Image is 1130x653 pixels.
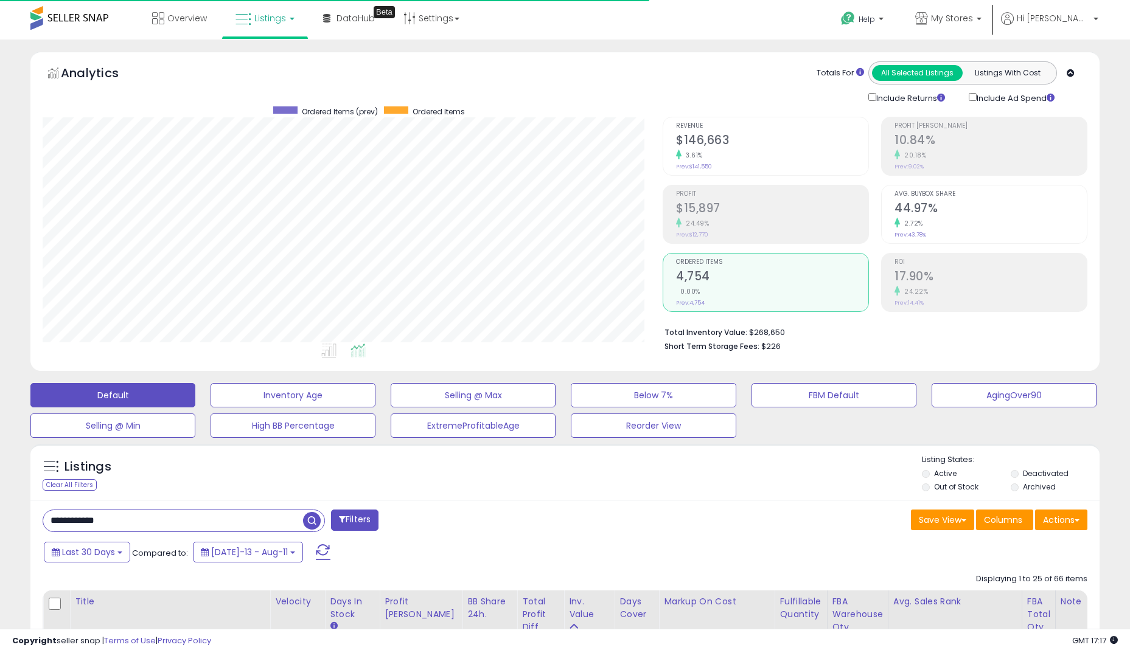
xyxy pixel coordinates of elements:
[1027,595,1050,634] div: FBA Total Qty
[682,151,703,160] small: 3.61%
[895,191,1087,198] span: Avg. Buybox Share
[831,2,896,40] a: Help
[43,479,97,491] div: Clear All Filters
[676,231,708,238] small: Prev: $12,770
[61,64,142,85] h5: Analytics
[922,454,1100,466] p: Listing States:
[676,163,712,170] small: Prev: $141,550
[895,163,924,170] small: Prev: 9.02%
[895,299,924,306] small: Prev: 14.41%
[676,299,705,306] small: Prev: 4,754
[275,595,319,608] div: Velocity
[761,340,781,352] span: $226
[934,482,978,492] label: Out of Stock
[374,6,395,18] div: Tooltip anchor
[900,219,923,228] small: 2.72%
[659,590,775,638] th: The percentage added to the cost of goods (COGS) that forms the calculator for Min & Max prices.
[832,595,883,634] div: FBA Warehouse Qty
[12,635,57,646] strong: Copyright
[467,595,512,621] div: BB Share 24h.
[840,11,856,26] i: Get Help
[62,546,115,558] span: Last 30 Days
[676,259,868,266] span: Ordered Items
[1023,468,1069,479] label: Deactivated
[932,383,1097,407] button: AgingOver90
[895,231,926,238] small: Prev: 43.78%
[872,65,963,81] button: All Selected Listings
[976,573,1087,585] div: Displaying 1 to 25 of 66 items
[817,67,864,79] div: Totals For
[44,542,130,562] button: Last 30 Days
[65,458,111,475] h5: Listings
[676,133,868,150] h2: $146,663
[676,123,868,130] span: Revenue
[895,269,1087,286] h2: 17.90%
[413,106,465,117] span: Ordered Items
[676,191,868,198] span: Profit
[676,287,700,296] small: 0.00%
[895,201,1087,218] h2: 44.97%
[664,595,769,608] div: Markup on Cost
[193,542,303,562] button: [DATE]-13 - Aug-11
[664,324,1078,339] li: $268,650
[211,413,375,438] button: High BB Percentage
[911,510,974,530] button: Save View
[859,91,960,105] div: Include Returns
[664,327,747,337] b: Total Inventory Value:
[752,383,916,407] button: FBM Default
[960,91,1074,105] div: Include Ad Spend
[1023,482,1056,492] label: Archived
[895,133,1087,150] h2: 10.84%
[211,383,375,407] button: Inventory Age
[391,413,556,438] button: ExtremeProfitableAge
[211,546,288,558] span: [DATE]-13 - Aug-11
[976,510,1033,530] button: Columns
[12,635,211,647] div: seller snap | |
[895,123,1087,130] span: Profit [PERSON_NAME]
[571,383,736,407] button: Below 7%
[900,287,928,296] small: 24.22%
[1017,12,1090,24] span: Hi [PERSON_NAME]
[859,14,875,24] span: Help
[30,383,195,407] button: Default
[385,595,457,621] div: Profit [PERSON_NAME]
[330,595,374,621] div: Days In Stock
[1035,510,1087,530] button: Actions
[75,595,265,608] div: Title
[893,595,1017,608] div: Avg. Sales Rank
[676,201,868,218] h2: $15,897
[331,510,378,531] button: Filters
[1072,635,1118,646] span: 2025-09-11 17:17 GMT
[962,65,1053,81] button: Listings With Cost
[1001,12,1098,40] a: Hi [PERSON_NAME]
[30,413,195,438] button: Selling @ Min
[337,12,375,24] span: DataHub
[931,12,973,24] span: My Stores
[571,413,736,438] button: Reorder View
[254,12,286,24] span: Listings
[676,269,868,286] h2: 4,754
[779,595,821,621] div: Fulfillable Quantity
[391,383,556,407] button: Selling @ Max
[682,219,709,228] small: 24.49%
[900,151,926,160] small: 20.18%
[1061,595,1118,608] div: Note
[167,12,207,24] span: Overview
[132,547,188,559] span: Compared to:
[984,514,1022,526] span: Columns
[302,106,378,117] span: Ordered Items (prev)
[664,341,759,351] b: Short Term Storage Fees:
[522,595,559,634] div: Total Profit Diff.
[158,635,211,646] a: Privacy Policy
[569,595,609,621] div: Inv. value
[934,468,957,479] label: Active
[619,595,654,621] div: Days Cover
[104,635,156,646] a: Terms of Use
[895,259,1087,266] span: ROI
